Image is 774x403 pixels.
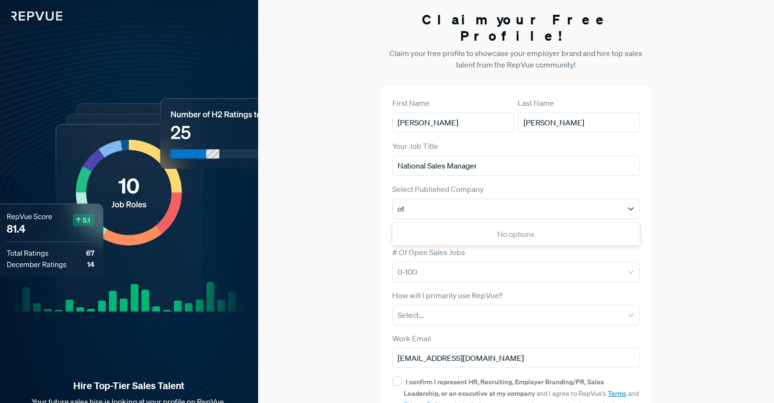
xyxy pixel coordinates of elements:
p: Claim your free profile to showcase your employer brand and hire top sales talent from the RepVue... [381,47,652,70]
strong: Hire Top-Tier Sales Talent [15,380,243,392]
h3: Claim your Free Profile! [381,11,652,44]
input: Email [392,348,640,368]
input: Last Name [518,112,640,133]
label: Last Name [518,97,554,109]
label: How will I primarily use RepVue? [392,290,502,301]
a: Terms [608,389,626,398]
label: Your Job Title [392,140,438,152]
label: Select Published Company [392,183,484,195]
input: First Name [392,112,514,133]
label: # Of Open Sales Jobs [392,246,465,258]
div: No options [392,224,640,244]
label: First Name [392,97,430,109]
strong: I confirm I represent HR, Recruiting, Employer Branding/PR, Sales Leadership, or an executive at ... [404,377,604,398]
input: Title [392,156,640,176]
label: Work Email [392,333,431,344]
